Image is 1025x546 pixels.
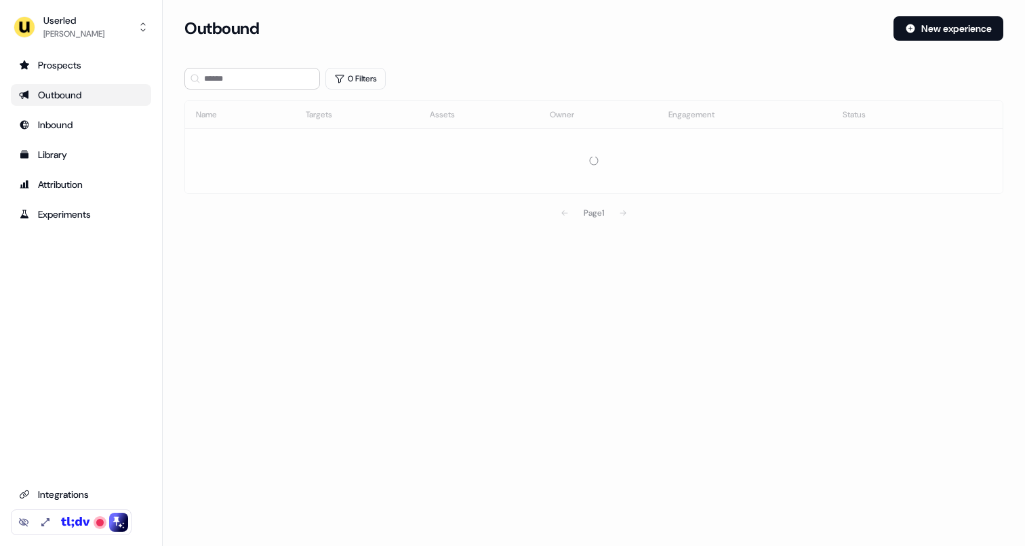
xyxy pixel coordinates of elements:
[19,118,143,132] div: Inbound
[11,144,151,165] a: Go to templates
[19,488,143,501] div: Integrations
[11,11,151,43] button: Userled[PERSON_NAME]
[19,88,143,102] div: Outbound
[11,203,151,225] a: Go to experiments
[43,14,104,27] div: Userled
[43,27,104,41] div: [PERSON_NAME]
[184,18,259,39] h3: Outbound
[11,484,151,505] a: Go to integrations
[11,114,151,136] a: Go to Inbound
[19,208,143,221] div: Experiments
[325,68,386,90] button: 0 Filters
[19,178,143,191] div: Attribution
[893,16,1003,41] button: New experience
[11,174,151,195] a: Go to attribution
[19,58,143,72] div: Prospects
[11,84,151,106] a: Go to outbound experience
[19,148,143,161] div: Library
[11,54,151,76] a: Go to prospects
